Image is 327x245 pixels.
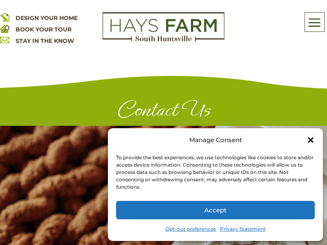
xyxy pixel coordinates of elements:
a: Opt-out preferences [166,223,216,235]
a: hays farm homes huntsville development [103,36,224,43]
div: To provide the best experiences, we use technologies like cookies to store and/or access device i... [116,154,314,191]
h1: Contact Us [33,98,294,126]
div: Manage Consent [189,134,242,146]
a: BOOK YOUR TOUR [16,26,72,33]
div: Close dialog [307,136,315,144]
button: Accept [116,201,315,219]
a: Privacy Statement [220,223,266,235]
a: STAY IN THE KNOW [16,37,74,45]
